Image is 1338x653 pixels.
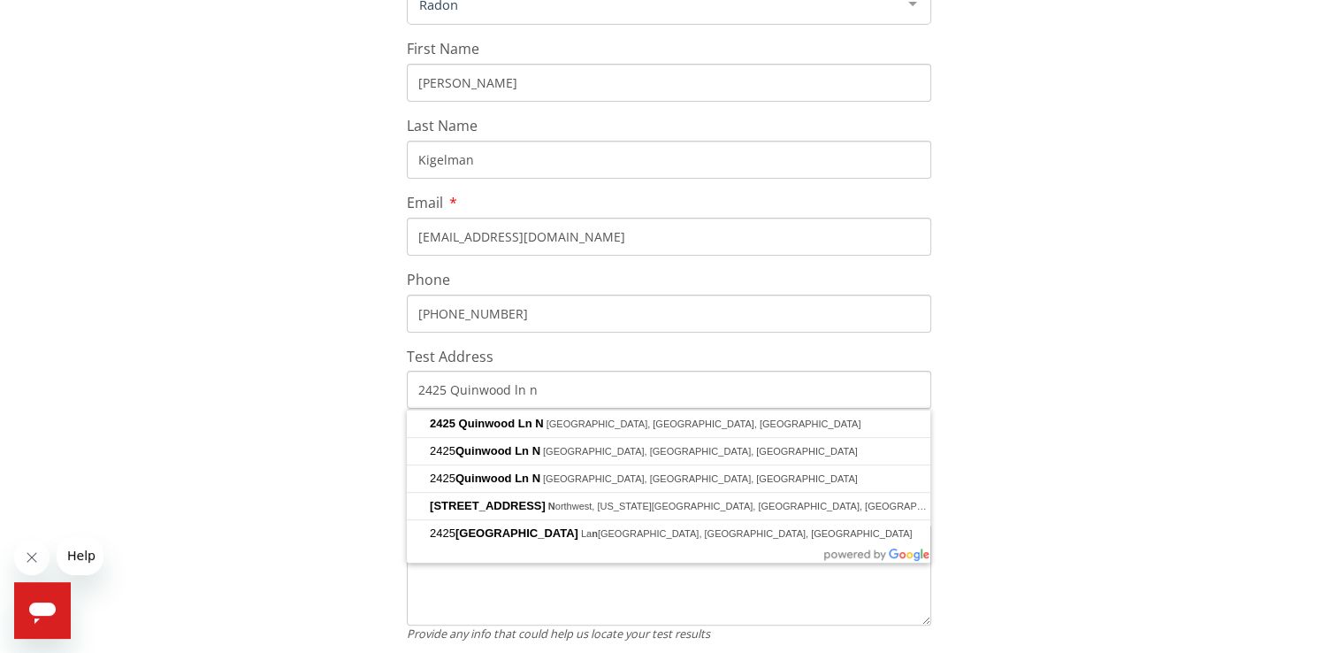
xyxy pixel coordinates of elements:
span: 2425 [430,444,543,457]
span: n [592,528,598,539]
span: 2425 [430,526,581,540]
span: orthwest, [US_STATE][GEOGRAPHIC_DATA], [GEOGRAPHIC_DATA], [GEOGRAPHIC_DATA] [548,501,967,511]
span: [GEOGRAPHIC_DATA], [GEOGRAPHIC_DATA], [GEOGRAPHIC_DATA] [547,419,861,429]
span: Quinwood Ln N [459,417,544,430]
span: Quinwood Ln N [455,472,540,485]
span: N [548,501,555,511]
span: Email [407,193,443,212]
span: 2425 [430,472,543,485]
iframe: Close message [14,540,50,575]
span: [GEOGRAPHIC_DATA], [GEOGRAPHIC_DATA], [GEOGRAPHIC_DATA] [543,446,858,457]
span: Last Name [407,116,478,135]
span: [GEOGRAPHIC_DATA] [455,526,578,540]
span: 2425 [430,417,455,430]
span: First Name [407,39,479,58]
span: Quinwood Ln N [455,444,540,457]
span: La [GEOGRAPHIC_DATA], [GEOGRAPHIC_DATA], [GEOGRAPHIC_DATA] [581,528,913,539]
iframe: Message from company [57,536,103,575]
span: [GEOGRAPHIC_DATA], [GEOGRAPHIC_DATA], [GEOGRAPHIC_DATA] [543,473,858,484]
div: Provide any info that could help us locate your test results [407,626,931,641]
span: Phone [407,270,450,289]
iframe: Button to launch messaging window [14,582,71,639]
span: Test Address [407,347,493,366]
span: [STREET_ADDRESS] [430,499,546,512]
